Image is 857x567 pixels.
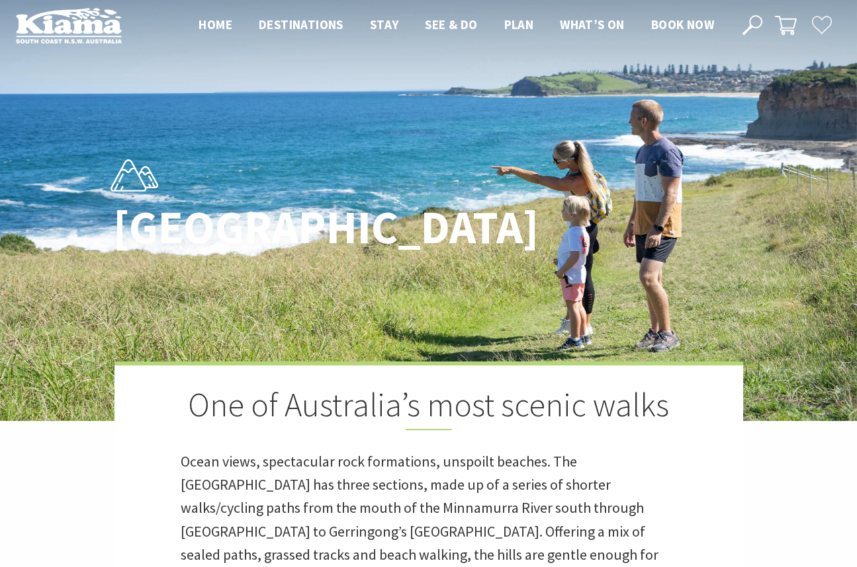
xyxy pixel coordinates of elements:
[113,202,487,253] h1: [GEOGRAPHIC_DATA]
[185,15,727,36] nav: Main Menu
[259,17,343,32] span: Destinations
[560,17,625,32] span: What’s On
[651,17,714,32] span: Book now
[370,17,399,32] span: Stay
[199,17,232,32] span: Home
[16,7,122,44] img: Kiama Logo
[504,17,534,32] span: Plan
[181,385,677,430] h2: One of Australia’s most scenic walks
[425,17,477,32] span: See & Do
